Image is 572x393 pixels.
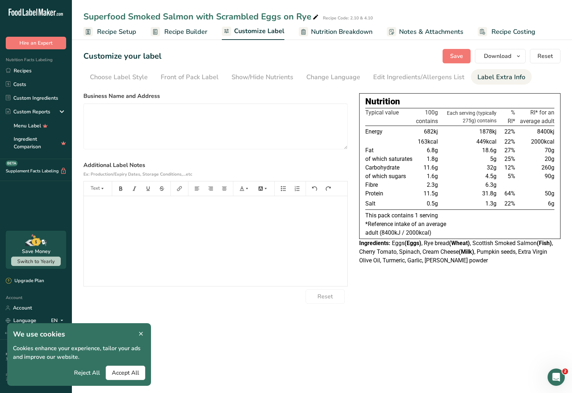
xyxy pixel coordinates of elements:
td: 50g [517,189,554,198]
span: Recipe Builder [164,27,207,37]
div: Superfood Smoked Salmon with Scrambled Eggs on Rye [83,10,320,23]
span: 1.6g [427,173,438,180]
td: of which saturates [365,155,415,163]
div: Label Extra Info [477,72,525,82]
a: Recipe Setup [83,24,136,40]
button: Reset [530,49,560,63]
span: 18.6g [482,147,497,154]
span: Switch to Yearly [17,258,55,265]
span: Reset [317,292,333,301]
td: of which sugars [365,172,415,181]
td: 90g [517,172,554,181]
span: 449kcal [476,138,497,145]
div: Custom Reports [6,108,50,116]
div: Edit Ingredients/Allergens List [373,72,465,82]
span: Download [484,52,511,60]
button: Reset [306,289,345,304]
a: Hire an Expert . [6,352,31,357]
span: Reject All [74,369,100,377]
a: Language [6,314,36,327]
a: Recipe Costing [478,24,535,40]
a: Terms & Conditions . [6,357,41,362]
span: RI* for an average adult [520,109,554,125]
button: Reject All [68,366,106,380]
label: Business Name and Address [83,92,348,100]
a: Customize Label [222,23,284,40]
div: BETA [6,161,18,166]
div: Recipe Code: 2.10 & 4.10 [323,15,373,21]
span: Reset [537,52,553,60]
div: Front of Pack Label [161,72,219,82]
span: Ingredients: [359,240,390,247]
b: (Fish) [537,240,552,247]
td: 260g [517,163,554,172]
h1: Customize your label [83,50,161,62]
div: Change Language [306,72,360,82]
th: 100g contains [415,108,439,126]
span: % RI* [508,109,515,125]
span: Recipe Costing [491,27,535,37]
div: Powered By FoodLabelMaker © 2025 All Rights Reserved [6,373,66,381]
span: 1.8g [427,155,438,162]
span: 11.6g [424,164,438,171]
div: Choose Label Style [90,72,148,82]
button: Accept All [106,366,145,380]
span: 163kcal [418,138,438,145]
span: 25% [504,155,515,162]
span: 11.5g [424,190,438,197]
div: Show/Hide Nutrients [232,72,293,82]
a: About Us . [6,352,57,362]
span: 22% [504,138,515,145]
div: Nutrition [365,95,554,108]
span: 2.3g [427,181,438,188]
span: Eggs , Rye bread , Scottish Smoked Salmon , Cherry Tomato, Spinach, Cream Cheese , Pumpkin seeds,... [359,240,553,264]
span: 6.3g [485,181,497,188]
span: Accept All [112,369,139,377]
th: Each serving (typically 275g) contains [439,108,498,126]
td: 8400kj [517,126,554,138]
span: 1878kj [479,128,497,135]
span: Save [450,52,463,60]
td: Fat [365,146,415,155]
div: EN [51,316,66,325]
p: This pack contains 1 serving [365,211,554,220]
span: 27% [504,147,515,154]
span: 64% [504,190,515,197]
span: Ex: Production/Expiry Dates, Storage Conditions,...etc [83,171,192,177]
span: 5% [508,173,515,180]
span: 22% [504,200,515,207]
span: Notes & Attachments [399,27,463,37]
a: Recipe Builder [151,24,207,40]
span: 32g [487,164,497,171]
td: Fibre [365,181,415,189]
th: Typical value [365,108,415,126]
span: Customize Label [234,26,284,36]
span: 22% [504,128,515,135]
p: Cookies enhance your experience, tailor your ads and improve our website. [13,344,145,361]
span: Recipe Setup [97,27,136,37]
td: 6g [517,198,554,210]
div: Upgrade Plan [6,277,44,285]
td: Carbohydrate [365,163,415,172]
td: 70g [517,146,554,155]
label: Additional Label Notes [83,161,348,178]
div: Save Money [22,248,50,255]
a: Nutrition Breakdown [299,24,372,40]
h1: We use cookies [13,329,145,340]
b: (Milk) [459,248,474,255]
span: Nutrition Breakdown [311,27,372,37]
span: *Reference intake of an average adult (8400kJ / 2000kcal) [365,221,446,236]
span: 4.5g [485,173,497,180]
b: (Eggs) [404,240,421,247]
span: 5g [490,155,497,162]
span: 0.5g [427,200,438,207]
a: Notes & Attachments [387,24,463,40]
button: Save [443,49,471,63]
iframe: Intercom live chat [548,369,565,386]
span: 1.3g [485,200,497,207]
button: Text [87,183,109,194]
button: Download [475,49,526,63]
td: 2000kcal [517,137,554,146]
td: Salt [365,198,415,210]
span: 6.8g [427,147,438,154]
